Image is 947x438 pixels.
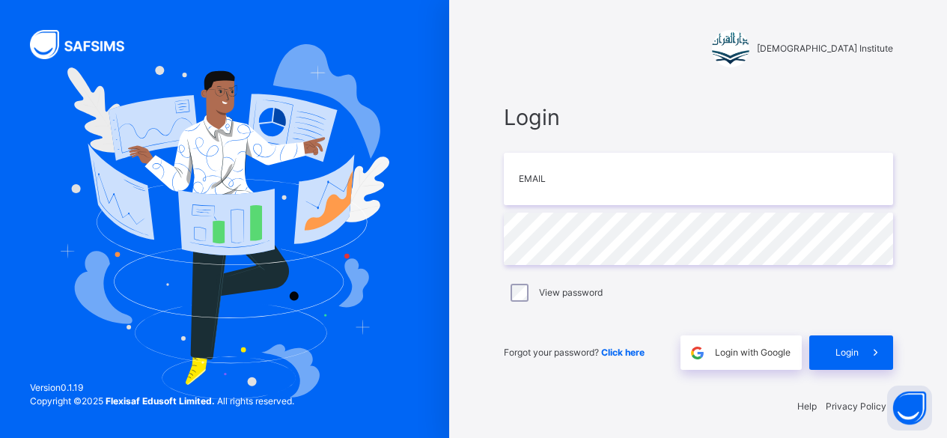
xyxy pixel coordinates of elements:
span: Login with Google [715,346,791,359]
a: Help [797,401,817,412]
img: SAFSIMS Logo [30,30,142,59]
span: Forgot your password? [504,347,645,358]
button: Open asap [887,386,932,431]
span: Version 0.1.19 [30,381,294,395]
label: View password [539,286,603,299]
span: Login [504,101,893,133]
span: Login [835,346,859,359]
a: Privacy Policy [826,401,886,412]
img: Hero Image [60,44,390,399]
strong: Flexisaf Edusoft Limited. [106,395,215,407]
a: Click here [601,347,645,358]
span: [DEMOGRAPHIC_DATA] Institute [757,42,893,55]
img: google.396cfc9801f0270233282035f929180a.svg [689,344,706,362]
span: Copyright © 2025 All rights reserved. [30,395,294,407]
